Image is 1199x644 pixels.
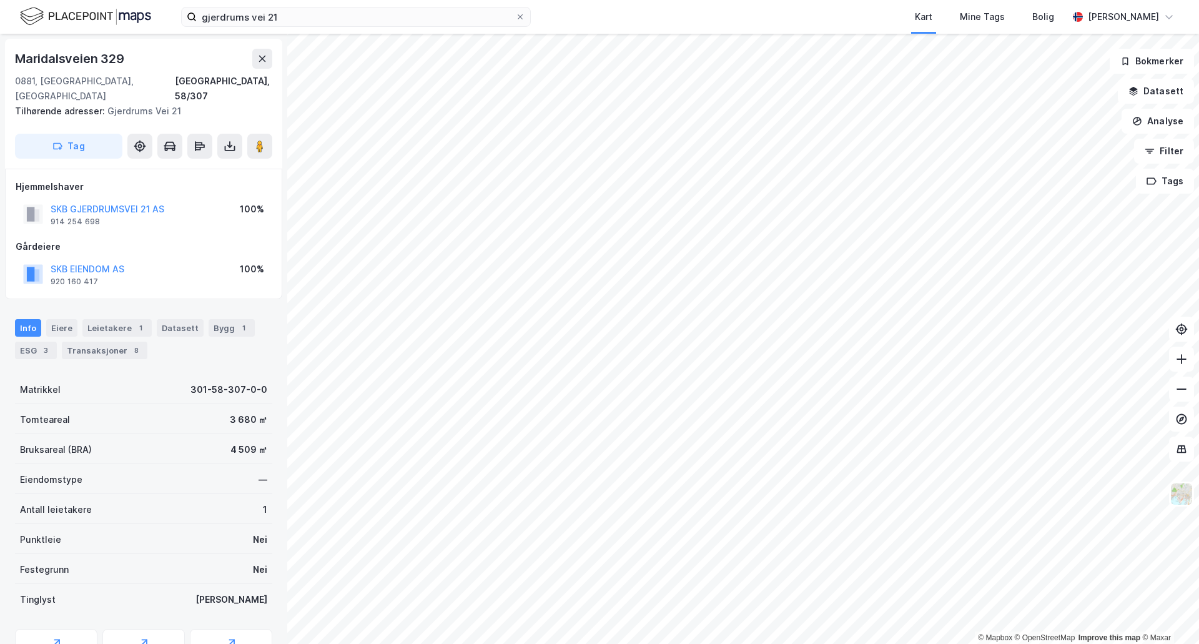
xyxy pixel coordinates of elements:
[16,239,272,254] div: Gårdeiere
[15,342,57,359] div: ESG
[197,7,515,26] input: Søk på adresse, matrikkel, gårdeiere, leietakere eller personer
[1137,584,1199,644] iframe: Chat Widget
[82,319,152,337] div: Leietakere
[175,74,272,104] div: [GEOGRAPHIC_DATA], 58/307
[1015,633,1075,642] a: OpenStreetMap
[20,6,151,27] img: logo.f888ab2527a4732fd821a326f86c7f29.svg
[20,562,69,577] div: Festegrunn
[960,9,1005,24] div: Mine Tags
[1078,633,1140,642] a: Improve this map
[20,442,92,457] div: Bruksareal (BRA)
[46,319,77,337] div: Eiere
[237,322,250,334] div: 1
[209,319,255,337] div: Bygg
[51,277,98,287] div: 920 160 417
[259,472,267,487] div: —
[1137,584,1199,644] div: Kontrollprogram for chat
[20,412,70,427] div: Tomteareal
[134,322,147,334] div: 1
[1134,139,1194,164] button: Filter
[20,472,82,487] div: Eiendomstype
[1088,9,1159,24] div: [PERSON_NAME]
[1118,79,1194,104] button: Datasett
[253,562,267,577] div: Nei
[62,342,147,359] div: Transaksjoner
[15,319,41,337] div: Info
[230,412,267,427] div: 3 680 ㎡
[51,217,100,227] div: 914 254 698
[1032,9,1054,24] div: Bolig
[253,532,267,547] div: Nei
[915,9,932,24] div: Kart
[1122,109,1194,134] button: Analyse
[1110,49,1194,74] button: Bokmerker
[16,179,272,194] div: Hjemmelshaver
[20,532,61,547] div: Punktleie
[130,344,142,357] div: 8
[20,382,61,397] div: Matrikkel
[15,104,262,119] div: Gjerdrums Vei 21
[195,592,267,607] div: [PERSON_NAME]
[263,502,267,517] div: 1
[39,344,52,357] div: 3
[15,134,122,159] button: Tag
[20,592,56,607] div: Tinglyst
[15,106,107,116] span: Tilhørende adresser:
[157,319,204,337] div: Datasett
[15,49,127,69] div: Maridalsveien 329
[978,633,1012,642] a: Mapbox
[15,74,175,104] div: 0881, [GEOGRAPHIC_DATA], [GEOGRAPHIC_DATA]
[1136,169,1194,194] button: Tags
[240,262,264,277] div: 100%
[230,442,267,457] div: 4 509 ㎡
[190,382,267,397] div: 301-58-307-0-0
[1170,482,1193,506] img: Z
[20,502,92,517] div: Antall leietakere
[240,202,264,217] div: 100%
